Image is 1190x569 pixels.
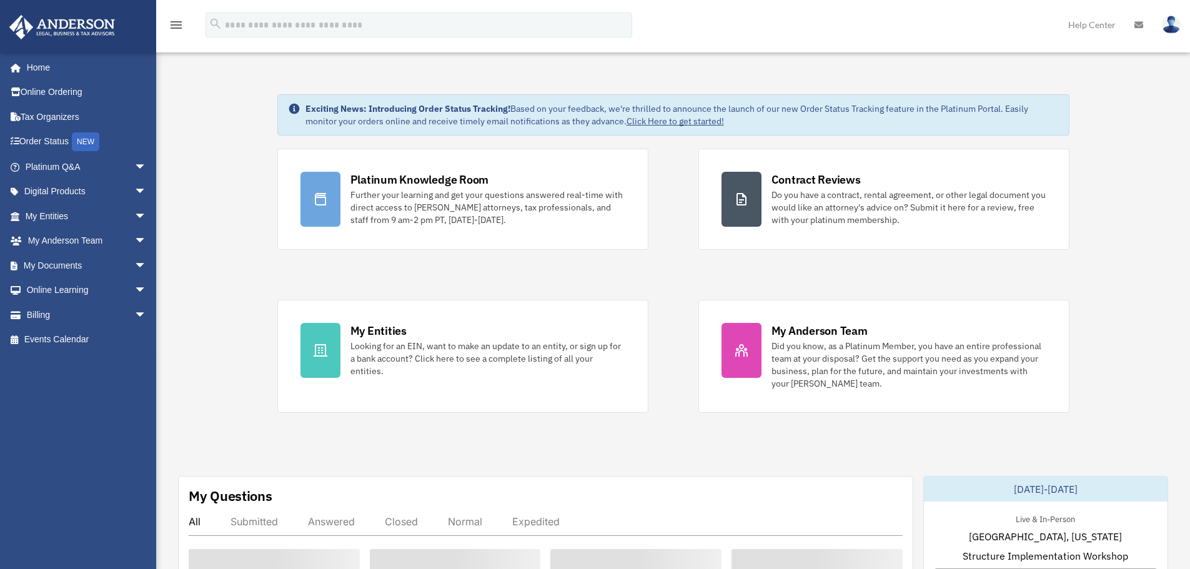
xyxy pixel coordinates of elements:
span: Structure Implementation Workshop [963,548,1128,563]
span: arrow_drop_down [134,154,159,180]
div: Closed [385,515,418,528]
a: Click Here to get started! [627,116,724,127]
span: [GEOGRAPHIC_DATA], [US_STATE] [969,529,1122,544]
span: arrow_drop_down [134,204,159,229]
div: My Anderson Team [771,323,868,339]
strong: Exciting News: Introducing Order Status Tracking! [305,103,510,114]
div: Contract Reviews [771,172,861,187]
div: Answered [308,515,355,528]
div: Do you have a contract, rental agreement, or other legal document you would like an attorney's ad... [771,189,1046,226]
a: Tax Organizers [9,104,166,129]
div: Platinum Knowledge Room [350,172,489,187]
div: My Questions [189,487,272,505]
a: Home [9,55,159,80]
div: Expedited [512,515,560,528]
a: My Entities Looking for an EIN, want to make an update to an entity, or sign up for a bank accoun... [277,300,648,413]
a: Contract Reviews Do you have a contract, rental agreement, or other legal document you would like... [698,149,1069,250]
a: Digital Productsarrow_drop_down [9,179,166,204]
a: Events Calendar [9,327,166,352]
i: search [209,17,222,31]
div: Live & In-Person [1006,512,1085,525]
a: Billingarrow_drop_down [9,302,166,327]
a: My Entitiesarrow_drop_down [9,204,166,229]
div: Did you know, as a Platinum Member, you have an entire professional team at your disposal? Get th... [771,340,1046,390]
a: Platinum Knowledge Room Further your learning and get your questions answered real-time with dire... [277,149,648,250]
div: My Entities [350,323,407,339]
div: Normal [448,515,482,528]
a: My Anderson Team Did you know, as a Platinum Member, you have an entire professional team at your... [698,300,1069,413]
a: Platinum Q&Aarrow_drop_down [9,154,166,179]
a: My Documentsarrow_drop_down [9,253,166,278]
a: My Anderson Teamarrow_drop_down [9,229,166,254]
div: All [189,515,201,528]
a: Online Ordering [9,80,166,105]
div: [DATE]-[DATE] [924,477,1168,502]
span: arrow_drop_down [134,278,159,304]
div: Submitted [231,515,278,528]
i: menu [169,17,184,32]
span: arrow_drop_down [134,302,159,328]
div: NEW [72,132,99,151]
div: Based on your feedback, we're thrilled to announce the launch of our new Order Status Tracking fe... [305,102,1059,127]
img: Anderson Advisors Platinum Portal [6,15,119,39]
div: Further your learning and get your questions answered real-time with direct access to [PERSON_NAM... [350,189,625,226]
span: arrow_drop_down [134,229,159,254]
span: arrow_drop_down [134,253,159,279]
a: Online Learningarrow_drop_down [9,278,166,303]
img: User Pic [1162,16,1181,34]
a: menu [169,22,184,32]
div: Looking for an EIN, want to make an update to an entity, or sign up for a bank account? Click her... [350,340,625,377]
span: arrow_drop_down [134,179,159,205]
a: Order StatusNEW [9,129,166,155]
